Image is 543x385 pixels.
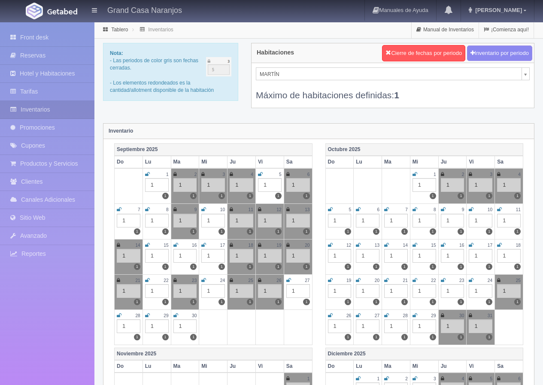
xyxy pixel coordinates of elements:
[134,334,140,340] label: 1
[257,49,294,56] h4: Habitaciones
[430,334,436,340] label: 1
[138,207,140,212] small: 7
[345,334,351,340] label: 1
[275,193,282,199] label: 1
[375,243,379,248] small: 13
[431,243,436,248] small: 15
[514,228,521,235] label: 1
[247,299,253,305] label: 1
[218,228,225,235] label: 1
[117,319,140,333] div: 1
[256,80,530,101] div: Máximo de habitaciones definidas:
[490,376,493,381] small: 5
[162,299,169,305] label: 1
[497,284,521,298] div: 1
[354,156,382,168] th: Lu
[135,243,140,248] small: 14
[403,243,408,248] small: 14
[230,284,253,298] div: 1
[514,299,521,305] label: 1
[192,313,197,318] small: 30
[166,207,169,212] small: 8
[434,207,436,212] small: 8
[220,207,225,212] small: 10
[201,178,225,192] div: 1
[230,178,253,192] div: 1
[162,334,169,340] label: 1
[206,57,231,76] img: cutoff.png
[458,299,464,305] label: 1
[486,193,492,199] label: 1
[514,264,521,270] label: 1
[111,27,128,33] a: Tablero
[373,228,379,235] label: 1
[173,178,197,192] div: 1
[438,156,467,168] th: Ju
[462,207,464,212] small: 9
[201,284,225,298] div: 1
[305,243,309,248] small: 20
[164,278,168,283] small: 22
[220,278,225,283] small: 24
[458,334,464,340] label: 1
[497,178,521,192] div: 1
[518,376,521,381] small: 6
[488,207,492,212] small: 10
[194,172,197,177] small: 2
[377,376,379,381] small: 1
[469,319,492,333] div: 1
[410,360,438,373] th: Mi
[328,319,352,333] div: 1
[192,243,197,248] small: 16
[458,264,464,270] label: 1
[325,156,354,168] th: Do
[275,228,282,235] label: 1
[255,360,284,373] th: Vi
[349,207,352,212] small: 5
[247,193,253,199] label: 1
[384,319,408,333] div: 1
[251,172,253,177] small: 4
[441,319,464,333] div: 1
[467,360,495,373] th: Vi
[441,178,464,192] div: 1
[143,360,171,373] th: Lu
[486,264,492,270] label: 1
[497,214,521,227] div: 1
[307,376,310,381] small: 1
[479,21,534,38] a: ¡Comienza aquí!
[469,214,492,227] div: 1
[307,172,310,177] small: 6
[284,360,312,373] th: Sa
[486,299,492,305] label: 1
[107,4,182,15] h4: Grand Casa Naranjos
[377,207,379,212] small: 6
[279,172,282,177] small: 5
[459,243,464,248] small: 16
[199,360,228,373] th: Mi
[401,334,408,340] label: 1
[401,264,408,270] label: 1
[249,207,253,212] small: 11
[162,193,169,199] label: 1
[441,284,464,298] div: 1
[459,313,464,318] small: 30
[255,156,284,168] th: Vi
[434,172,436,177] small: 1
[173,284,197,298] div: 1
[328,284,352,298] div: 1
[356,319,379,333] div: 1
[166,172,169,177] small: 1
[441,214,464,227] div: 1
[190,334,197,340] label: 1
[405,376,408,381] small: 2
[115,348,312,360] th: Noviembre 2025
[401,299,408,305] label: 1
[325,143,523,156] th: Octubre 2025
[458,228,464,235] label: 1
[220,243,225,248] small: 17
[328,249,352,263] div: 1
[303,228,309,235] label: 1
[134,228,140,235] label: 1
[413,319,436,333] div: 1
